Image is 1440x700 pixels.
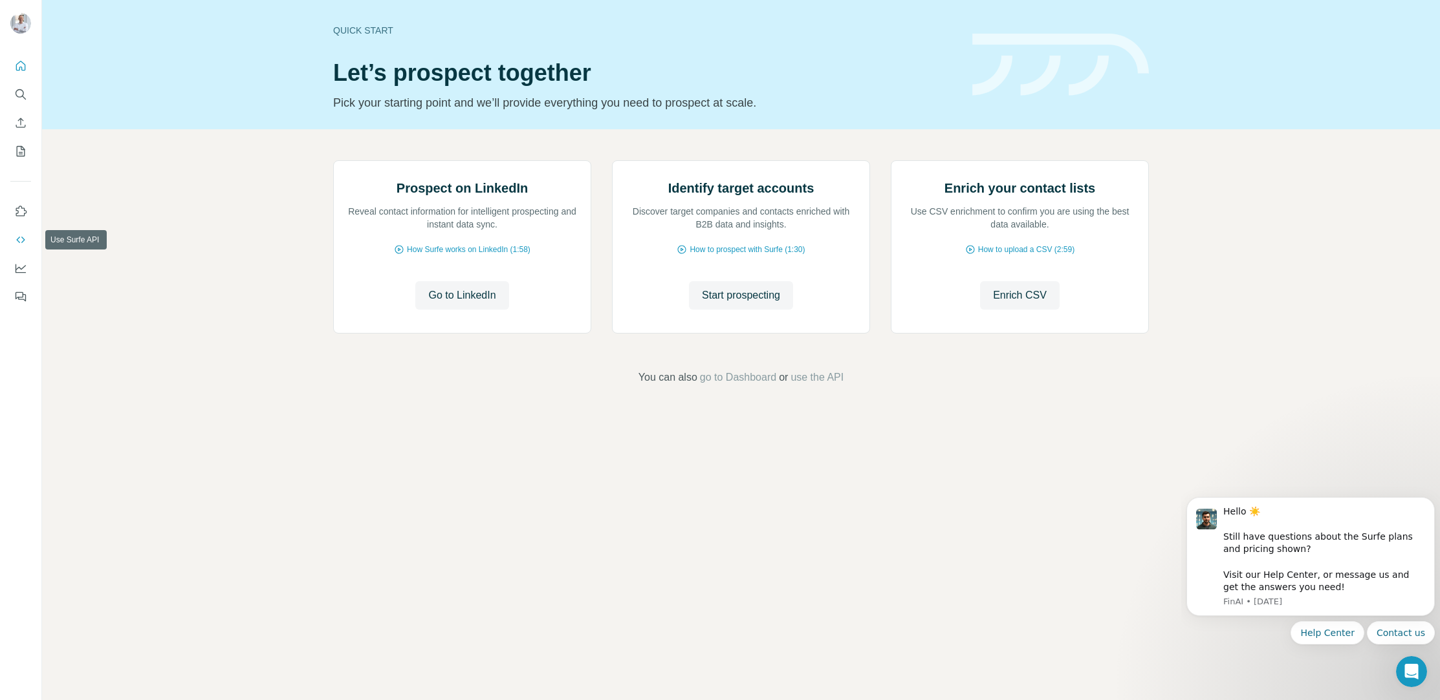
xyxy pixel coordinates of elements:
[993,288,1047,303] span: Enrich CSV
[1181,454,1440,665] iframe: Intercom notifications message
[978,244,1075,255] span: How to upload a CSV (2:59)
[407,244,530,255] span: How Surfe works on LinkedIn (1:58)
[700,370,776,385] button: go to Dashboard
[972,34,1149,96] img: banner
[944,179,1095,197] h2: Enrich your contact lists
[10,285,31,308] button: Feedback
[415,281,508,310] button: Go to LinkedIn
[333,60,957,86] h1: Let’s prospect together
[10,140,31,163] button: My lists
[333,24,957,37] div: Quick start
[904,205,1135,231] p: Use CSV enrichment to confirm you are using the best data available.
[397,179,528,197] h2: Prospect on LinkedIn
[690,244,805,255] span: How to prospect with Surfe (1:30)
[638,370,697,385] span: You can also
[347,205,578,231] p: Reveal contact information for intelligent prospecting and instant data sync.
[10,111,31,134] button: Enrich CSV
[10,257,31,280] button: Dashboard
[702,288,780,303] span: Start prospecting
[668,179,814,197] h2: Identify target accounts
[10,228,31,251] button: Use Surfe API
[626,205,856,231] p: Discover target companies and contacts enriched with B2B data and insights.
[10,200,31,223] button: Use Surfe on LinkedIn
[333,94,957,112] p: Pick your starting point and we’ll provide everything you need to prospect at scale.
[980,281,1060,310] button: Enrich CSV
[10,13,31,34] img: Avatar
[428,288,496,303] span: Go to LinkedIn
[10,54,31,78] button: Quick start
[689,281,793,310] button: Start prospecting
[10,83,31,106] button: Search
[1396,656,1427,687] iframe: Intercom live chat
[791,370,844,385] button: use the API
[779,370,788,385] span: or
